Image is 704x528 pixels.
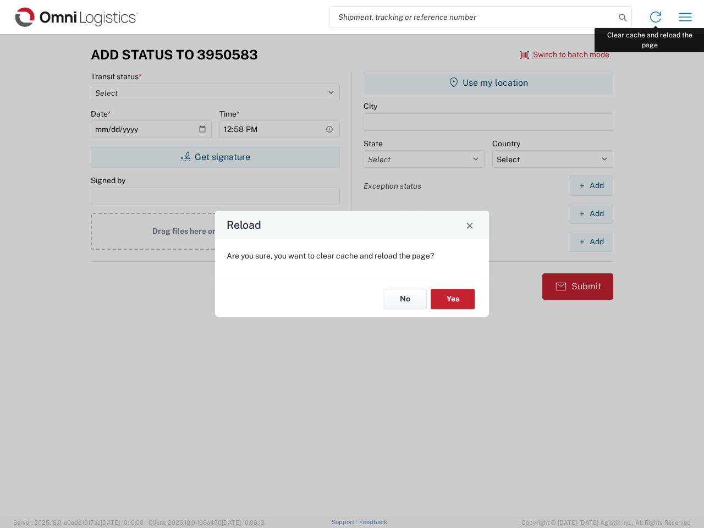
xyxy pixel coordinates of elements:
button: No [383,289,427,309]
h4: Reload [227,217,261,233]
p: Are you sure, you want to clear cache and reload the page? [227,251,477,261]
input: Shipment, tracking or reference number [330,7,615,28]
button: Yes [431,289,475,309]
button: Close [462,217,477,233]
